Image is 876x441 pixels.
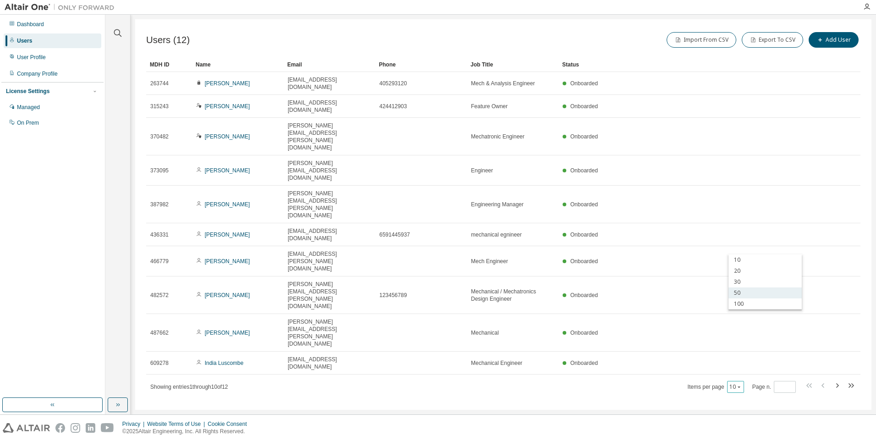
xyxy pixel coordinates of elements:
span: Onboarded [570,232,598,238]
span: [PERSON_NAME][EMAIL_ADDRESS][PERSON_NAME][DOMAIN_NAME] [288,122,371,151]
div: Website Terms of Use [147,420,208,428]
div: Dashboard [17,21,44,28]
span: Onboarded [570,103,598,110]
span: Mech Engineer [471,258,508,265]
a: [PERSON_NAME] [205,201,250,208]
span: Onboarded [570,80,598,87]
img: linkedin.svg [86,423,95,433]
span: Page n. [752,381,796,393]
div: 20 [728,265,802,276]
span: Engineering Manager [471,201,524,208]
div: On Prem [17,119,39,127]
div: Phone [379,57,463,72]
span: Onboarded [570,330,598,336]
div: Company Profile [17,70,58,77]
span: 487662 [150,329,169,336]
span: Users (12) [146,35,190,45]
div: MDH ID [150,57,188,72]
span: Engineer [471,167,493,174]
p: © 2025 Altair Engineering, Inc. All Rights Reserved. [122,428,252,435]
img: facebook.svg [55,423,65,433]
span: Onboarded [570,133,598,140]
a: [PERSON_NAME] [205,292,250,298]
div: 10 [728,254,802,265]
div: Cookie Consent [208,420,252,428]
span: Mechanical Engineer [471,359,522,367]
span: [PERSON_NAME][EMAIL_ADDRESS][PERSON_NAME][DOMAIN_NAME] [288,318,371,347]
span: [EMAIL_ADDRESS][DOMAIN_NAME] [288,76,371,91]
span: Onboarded [570,167,598,174]
div: Name [196,57,280,72]
div: Status [562,57,813,72]
div: Job Title [471,57,555,72]
span: Mech & Analysis Engineer [471,80,535,87]
div: Email [287,57,372,72]
div: 50 [728,287,802,298]
a: [PERSON_NAME] [205,167,250,174]
img: altair_logo.svg [3,423,50,433]
span: 370482 [150,133,169,140]
span: [PERSON_NAME][EMAIL_ADDRESS][DOMAIN_NAME] [288,160,371,182]
span: Onboarded [570,360,598,366]
a: [PERSON_NAME] [205,330,250,336]
span: 315243 [150,103,169,110]
span: [EMAIL_ADDRESS][PERSON_NAME][DOMAIN_NAME] [288,250,371,272]
span: Feature Owner [471,103,508,110]
div: User Profile [17,54,46,61]
span: 387982 [150,201,169,208]
span: [EMAIL_ADDRESS][DOMAIN_NAME] [288,227,371,242]
div: 30 [728,276,802,287]
span: 466779 [150,258,169,265]
span: Onboarded [570,201,598,208]
a: [PERSON_NAME] [205,232,250,238]
span: 123456789 [379,292,407,299]
span: 373095 [150,167,169,174]
button: 10 [729,383,742,391]
button: Add User [809,32,859,48]
img: instagram.svg [71,423,80,433]
span: 436331 [150,231,169,238]
span: 405293120 [379,80,407,87]
button: Import From CSV [667,32,736,48]
div: Managed [17,104,40,111]
span: [EMAIL_ADDRESS][DOMAIN_NAME] [288,99,371,114]
span: [PERSON_NAME][EMAIL_ADDRESS][PERSON_NAME][DOMAIN_NAME] [288,190,371,219]
a: [PERSON_NAME] [205,80,250,87]
a: [PERSON_NAME] [205,103,250,110]
a: [PERSON_NAME] [205,258,250,265]
img: Altair One [5,3,119,12]
span: Mechanical [471,329,499,336]
div: 100 [728,298,802,309]
span: 6591445937 [379,231,410,238]
span: [PERSON_NAME][EMAIL_ADDRESS][PERSON_NAME][DOMAIN_NAME] [288,281,371,310]
div: Users [17,37,32,44]
button: Export To CSV [742,32,803,48]
div: Privacy [122,420,147,428]
span: Onboarded [570,292,598,298]
span: Mechatronic Engineer [471,133,525,140]
a: [PERSON_NAME] [205,133,250,140]
span: 263744 [150,80,169,87]
span: Mechanical / Mechatronics Design Engineer [471,288,554,303]
span: [EMAIL_ADDRESS][DOMAIN_NAME] [288,356,371,370]
span: mechanical egnineer [471,231,522,238]
span: Onboarded [570,258,598,265]
span: 424412903 [379,103,407,110]
span: 609278 [150,359,169,367]
div: License Settings [6,88,49,95]
img: youtube.svg [101,423,114,433]
a: India Luscombe [205,360,244,366]
span: 482572 [150,292,169,299]
span: Showing entries 1 through 10 of 12 [150,384,228,390]
span: Items per page [688,381,744,393]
